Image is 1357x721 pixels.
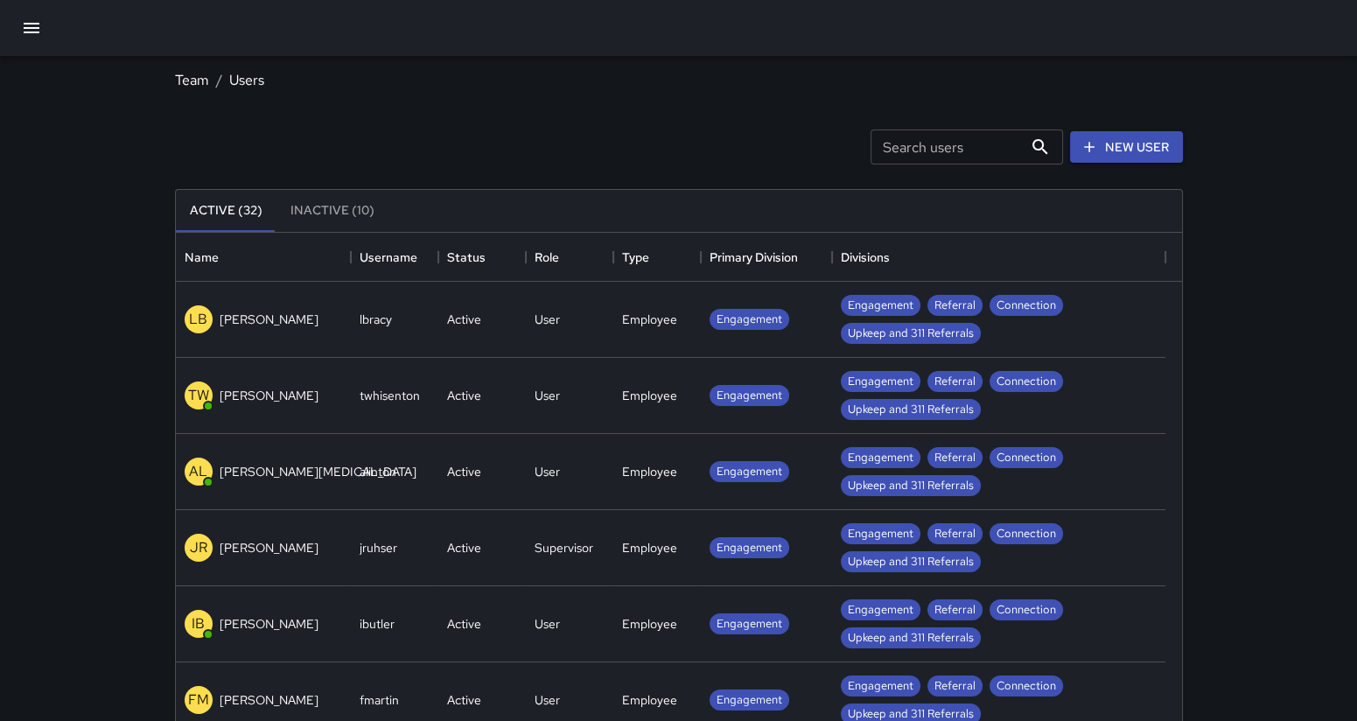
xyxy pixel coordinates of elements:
[990,602,1063,619] span: Connection
[447,691,481,709] div: Active
[622,615,677,633] div: Employee
[841,450,920,466] span: Engagement
[841,297,920,314] span: Engagement
[622,463,677,480] div: Employee
[990,374,1063,390] span: Connection
[622,233,649,282] div: Type
[841,554,981,570] span: Upkeep and 311 Referrals
[185,233,219,282] div: Name
[990,678,1063,695] span: Connection
[175,71,209,89] a: Team
[710,233,798,282] div: Primary Division
[535,387,560,404] div: User
[360,311,392,328] div: lbracy
[526,233,613,282] div: Role
[220,463,416,480] p: [PERSON_NAME][MEDICAL_DATA]
[990,526,1063,542] span: Connection
[220,539,318,556] p: [PERSON_NAME]
[841,325,981,342] span: Upkeep and 311 Referrals
[841,402,981,418] span: Upkeep and 311 Referrals
[841,630,981,647] span: Upkeep and 311 Referrals
[710,692,789,709] span: Engagement
[710,540,789,556] span: Engagement
[447,463,481,480] div: Active
[927,678,983,695] span: Referral
[535,233,559,282] div: Role
[927,450,983,466] span: Referral
[535,311,560,328] div: User
[927,374,983,390] span: Referral
[710,311,789,328] span: Engagement
[710,616,789,633] span: Engagement
[841,678,920,695] span: Engagement
[990,450,1063,466] span: Connection
[841,526,920,542] span: Engagement
[189,461,207,482] p: AL
[220,311,318,328] p: [PERSON_NAME]
[832,233,1165,282] div: Divisions
[360,691,399,709] div: fmartin
[535,615,560,633] div: User
[216,70,222,91] li: /
[710,388,789,404] span: Engagement
[176,190,276,232] button: Active (32)
[927,297,983,314] span: Referral
[927,526,983,542] span: Referral
[701,233,832,282] div: Primary Division
[535,463,560,480] div: User
[447,311,481,328] div: Active
[841,478,981,494] span: Upkeep and 311 Referrals
[447,615,481,633] div: Active
[189,309,207,330] p: LB
[220,691,318,709] p: [PERSON_NAME]
[188,385,209,406] p: TW
[613,233,701,282] div: Type
[360,463,396,480] div: alinton
[447,233,486,282] div: Status
[360,233,417,282] div: Username
[360,615,395,633] div: ibutler
[990,297,1063,314] span: Connection
[622,387,677,404] div: Employee
[360,387,420,404] div: twhisenton
[190,537,207,558] p: JR
[841,374,920,390] span: Engagement
[1070,131,1183,164] a: New User
[447,539,481,556] div: Active
[841,602,920,619] span: Engagement
[351,233,438,282] div: Username
[188,689,209,710] p: FM
[176,233,351,282] div: Name
[927,602,983,619] span: Referral
[192,613,205,634] p: IB
[220,387,318,404] p: [PERSON_NAME]
[447,387,481,404] div: Active
[535,539,593,556] div: Supervisor
[438,233,526,282] div: Status
[220,615,318,633] p: [PERSON_NAME]
[276,190,388,232] button: Inactive (10)
[622,311,677,328] div: Employee
[622,539,677,556] div: Employee
[229,71,264,89] a: Users
[841,233,890,282] div: Divisions
[535,691,560,709] div: User
[622,691,677,709] div: Employee
[360,539,397,556] div: jruhser
[710,464,789,480] span: Engagement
